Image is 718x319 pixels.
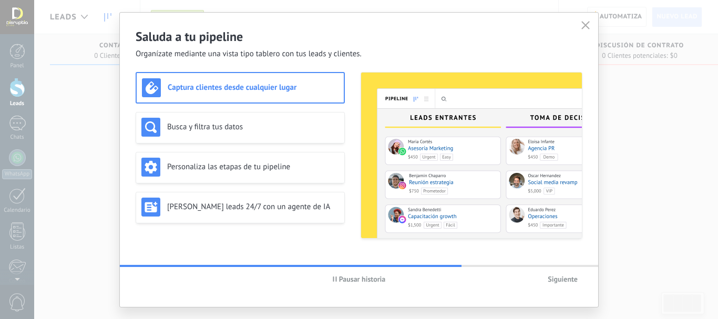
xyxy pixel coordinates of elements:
[136,28,582,45] h2: Saluda a tu pipeline
[543,271,582,287] button: Siguiente
[167,122,339,132] h3: Busca y filtra tus datos
[167,202,339,212] h3: [PERSON_NAME] leads 24/7 con un agente de IA
[328,271,391,287] button: Pausar historia
[168,83,339,92] h3: Captura clientes desde cualquier lugar
[339,275,386,283] span: Pausar historia
[167,162,339,172] h3: Personaliza las etapas de tu pipeline
[548,275,578,283] span: Siguiente
[136,49,362,59] span: Organízate mediante una vista tipo tablero con tus leads y clientes.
